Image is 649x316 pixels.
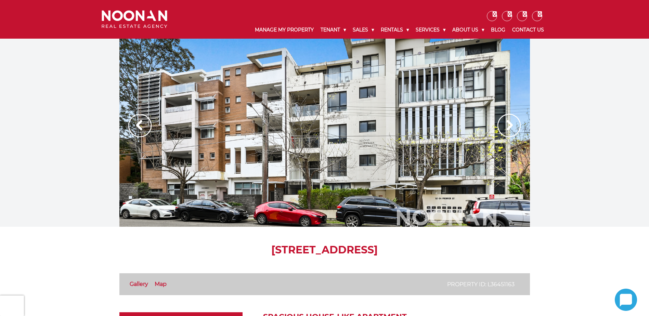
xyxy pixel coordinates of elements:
[509,21,547,39] a: Contact Us
[377,21,412,39] a: Rentals
[155,281,167,287] a: Map
[251,21,317,39] a: Manage My Property
[449,21,488,39] a: About Us
[497,114,521,137] img: Arrow slider
[447,280,515,289] p: Property ID: L36451163
[102,10,167,28] img: Noonan Real Estate Agency
[128,114,152,137] img: Arrow slider
[349,21,377,39] a: Sales
[130,281,148,287] a: Gallery
[317,21,349,39] a: Tenant
[412,21,449,39] a: Services
[488,21,509,39] a: Blog
[119,244,530,256] h1: [STREET_ADDRESS]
